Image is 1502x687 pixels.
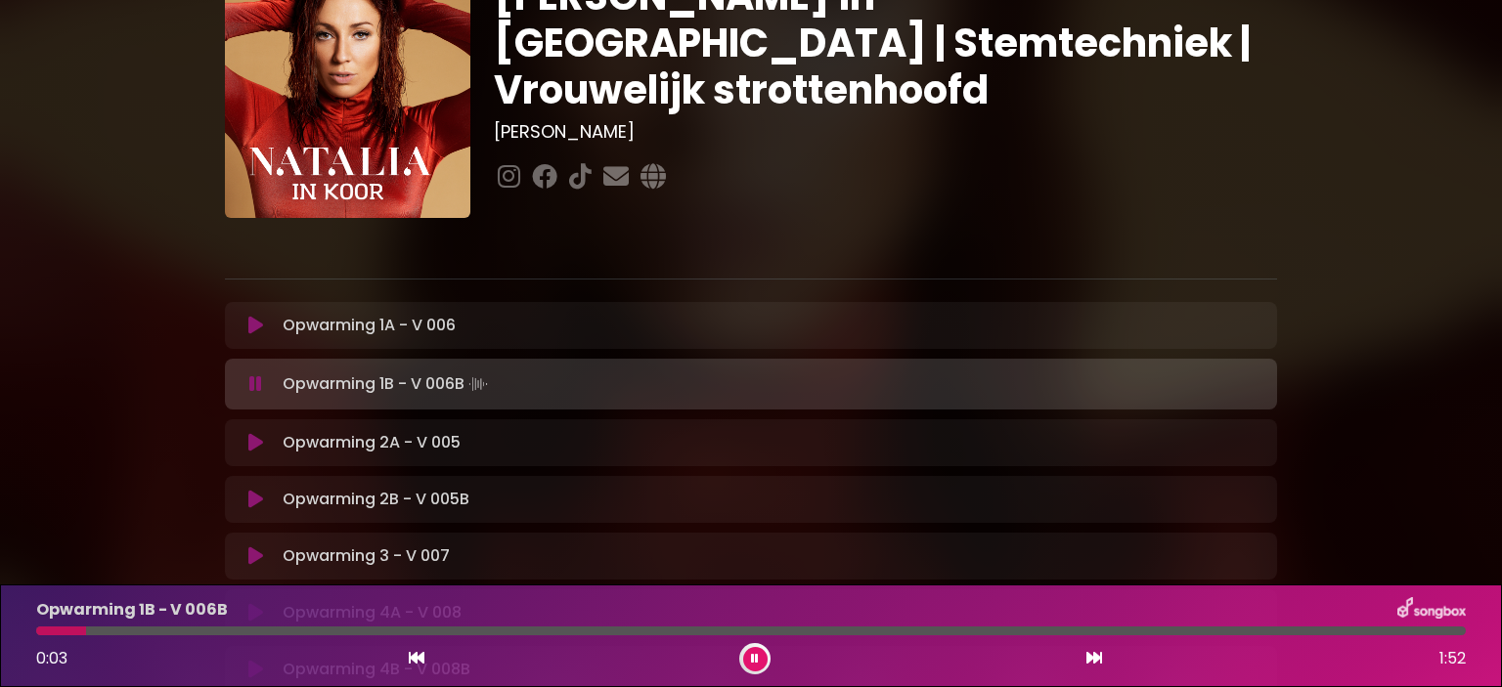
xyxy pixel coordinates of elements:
[464,370,492,398] img: waveform4.gif
[283,314,456,337] p: Opwarming 1A - V 006
[494,121,1277,143] h3: [PERSON_NAME]
[36,647,67,669] span: 0:03
[1397,597,1466,623] img: songbox-logo-white.png
[283,431,461,454] p: Opwarming 2A - V 005
[283,488,469,511] p: Opwarming 2B - V 005B
[283,370,492,398] p: Opwarming 1B - V 006B
[36,598,228,622] p: Opwarming 1B - V 006B
[283,544,450,568] p: Opwarming 3 - V 007
[1439,647,1466,670] span: 1:52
